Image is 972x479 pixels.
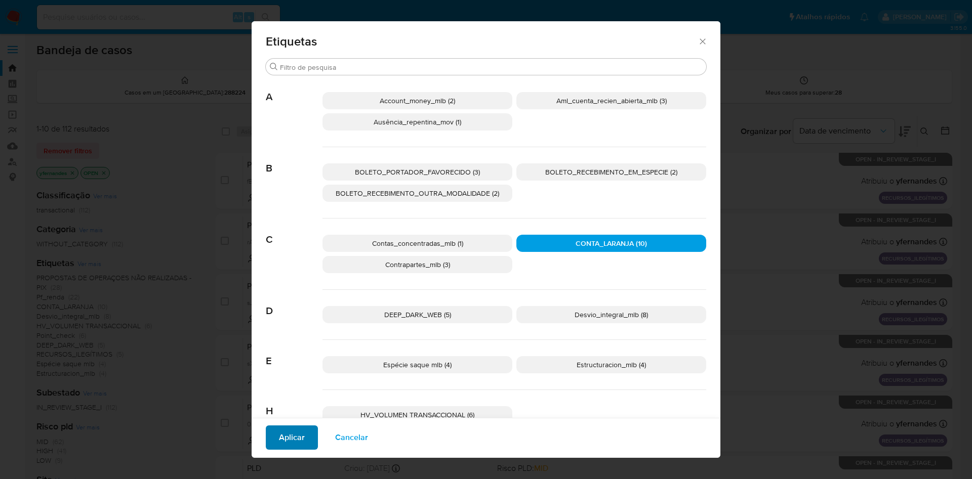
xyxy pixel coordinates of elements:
div: Aml_cuenta_recien_abierta_mlb (3) [516,92,706,109]
div: DEEP_DARK_WEB (5) [322,306,512,323]
div: Contas_concentradas_mlb (1) [322,235,512,252]
span: C [266,219,322,246]
div: CONTA_LARANJA (10) [516,235,706,252]
div: Account_money_mlb (2) [322,92,512,109]
div: Contrapartes_mlb (3) [322,256,512,273]
div: Ausência_repentina_mov (1) [322,113,512,130]
button: Cancelar [322,425,381,450]
div: Desvio_integral_mlb (8) [516,306,706,323]
span: BOLETO_RECEBIMENTO_EM_ESPECIE (2) [545,167,677,177]
span: HV_VOLUMEN TRANSACCIONAL (6) [360,410,474,420]
button: Fechar [698,36,707,46]
span: Estructuracion_mlb (4) [577,360,646,370]
div: BOLETO_PORTADOR_FAVORECIDO (3) [322,163,512,181]
span: Ausência_repentina_mov (1) [374,117,461,127]
span: A [266,76,322,103]
span: D [266,290,322,317]
input: Filtro de pesquisa [280,63,702,72]
button: Procurar [270,63,278,71]
div: Estructuracion_mlb (4) [516,356,706,373]
span: DEEP_DARK_WEB (5) [384,310,451,320]
span: Contrapartes_mlb (3) [385,259,450,270]
span: Contas_concentradas_mlb (1) [372,238,463,248]
span: Desvio_integral_mlb (8) [575,310,648,320]
div: HV_VOLUMEN TRANSACCIONAL (6) [322,406,512,423]
span: BOLETO_RECEBIMENTO_OUTRA_MODALIDADE (2) [336,188,499,198]
span: Cancelar [335,426,368,449]
span: Account_money_mlb (2) [380,96,455,106]
span: H [266,390,322,417]
div: Espécie saque mlb (4) [322,356,512,373]
span: Aplicar [279,426,305,449]
span: BOLETO_PORTADOR_FAVORECIDO (3) [355,167,480,177]
span: E [266,340,322,367]
span: Espécie saque mlb (4) [383,360,452,370]
div: BOLETO_RECEBIMENTO_OUTRA_MODALIDADE (2) [322,185,512,202]
span: CONTA_LARANJA (10) [576,238,647,248]
span: B [266,147,322,175]
span: Aml_cuenta_recien_abierta_mlb (3) [556,96,667,106]
span: Etiquetas [266,35,698,48]
button: Aplicar [266,425,318,450]
div: BOLETO_RECEBIMENTO_EM_ESPECIE (2) [516,163,706,181]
